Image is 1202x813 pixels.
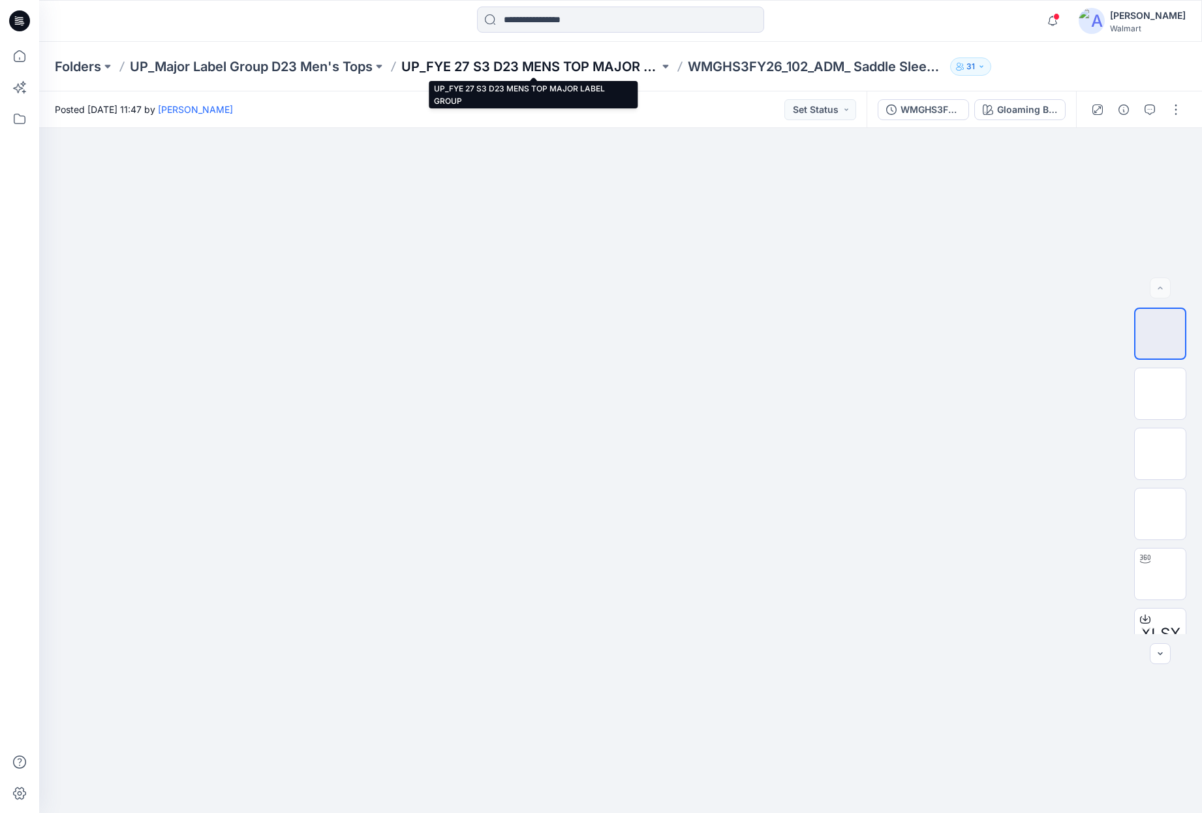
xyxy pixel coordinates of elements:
[974,99,1066,120] button: Gloaming Blue
[1110,8,1186,24] div: [PERSON_NAME]
[878,99,969,120] button: WMGHS3FY26_102_ADM_ Saddle Sleeve Cardigan
[950,57,991,76] button: 31
[1113,99,1134,120] button: Details
[1079,8,1105,34] img: avatar
[401,57,659,76] a: UP_FYE 27 S3 D23 MENS TOP MAJOR LABEL GROUP
[1110,24,1186,33] div: Walmart
[966,59,975,74] p: 31
[688,57,946,76] p: WMGHS3FY26_102_ADM_ Saddle Sleeve Cardigan
[901,103,961,117] div: WMGHS3FY26_102_ADM_ Saddle Sleeve Cardigan
[997,103,1057,117] div: Gloaming Blue
[55,57,101,76] a: Folders
[158,104,233,115] a: [PERSON_NAME]
[130,57,373,76] a: UP_Major Label Group D23 Men's Tops
[1141,622,1180,646] span: XLSX
[55,103,233,116] span: Posted [DATE] 11:47 by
